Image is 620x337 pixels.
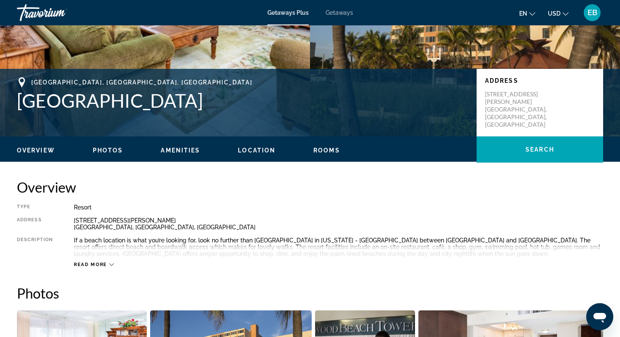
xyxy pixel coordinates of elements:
div: Resort [74,204,603,211]
button: Amenities [161,147,200,154]
button: Location [238,147,275,154]
h2: Overview [17,179,603,196]
h2: Photos [17,285,603,302]
span: Photos [93,147,123,154]
button: Read more [74,261,114,268]
p: Address [485,77,595,84]
a: Getaways Plus [267,9,309,16]
button: Rooms [313,147,340,154]
div: [STREET_ADDRESS][PERSON_NAME] [GEOGRAPHIC_DATA], [GEOGRAPHIC_DATA], [GEOGRAPHIC_DATA] [74,217,603,231]
div: If a beach location is what you’re looking for, look no further than [GEOGRAPHIC_DATA] in [US_STA... [74,237,603,257]
button: Change currency [548,7,569,19]
span: Overview [17,147,55,154]
span: Amenities [161,147,200,154]
span: USD [548,10,561,17]
iframe: Button to launch messaging window [586,303,613,330]
button: Change language [519,7,535,19]
h1: [GEOGRAPHIC_DATA] [17,90,468,111]
a: Travorium [17,2,101,24]
span: [GEOGRAPHIC_DATA], [GEOGRAPHIC_DATA], [GEOGRAPHIC_DATA] [31,79,252,86]
button: Photos [93,147,123,154]
button: Overview [17,147,55,154]
a: Getaways [326,9,353,16]
span: Read more [74,262,107,267]
div: Description [17,237,53,257]
span: Location [238,147,275,154]
span: Search [526,146,554,153]
span: EB [588,8,597,17]
span: en [519,10,527,17]
span: Rooms [313,147,340,154]
div: Address [17,217,53,231]
div: Type [17,204,53,211]
button: Search [477,136,603,163]
p: [STREET_ADDRESS][PERSON_NAME] [GEOGRAPHIC_DATA], [GEOGRAPHIC_DATA], [GEOGRAPHIC_DATA] [485,90,553,128]
button: User Menu [581,4,603,22]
